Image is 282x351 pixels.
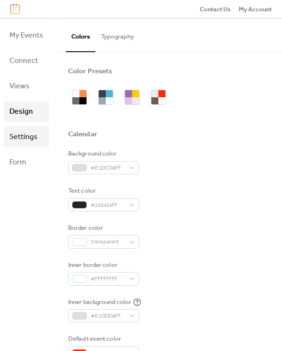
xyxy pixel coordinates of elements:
a: Views [4,76,49,96]
span: Design [9,104,33,119]
span: Views [9,79,30,94]
span: #242424FF [91,201,124,210]
a: Form [4,152,49,172]
div: Border color [68,223,137,233]
div: Text color [68,186,137,195]
span: transparent [91,237,124,247]
div: Calendar [68,130,97,139]
span: Contact Us [200,5,231,14]
div: Color Presets [68,67,112,76]
span: #FFFFFFFF [91,274,124,284]
a: Design [4,101,49,122]
a: Settings [4,126,49,147]
span: My Events [9,28,43,43]
a: Connect [4,50,49,71]
a: My Account [239,4,272,14]
button: Colors [66,18,95,52]
div: Inner border color [68,260,137,270]
img: logo [10,4,20,14]
a: Contact Us [200,4,231,14]
span: Settings [9,130,38,145]
span: My Account [239,5,272,14]
div: Inner background color [68,297,131,307]
button: Typography [95,18,140,51]
a: My Events [4,25,49,46]
div: Default event color [68,334,137,343]
div: Background color [68,149,137,158]
span: Connect [9,54,38,69]
span: #E1DDD8FF [91,312,124,321]
span: #E1DCD8FF [91,164,124,173]
span: Form [9,155,26,170]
